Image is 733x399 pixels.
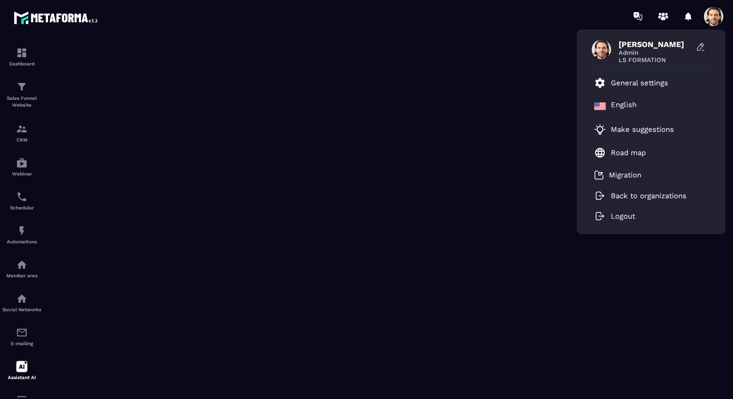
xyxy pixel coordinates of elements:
img: automations [16,157,28,169]
p: Back to organizations [611,192,686,200]
p: Logout [611,212,635,221]
img: scheduler [16,191,28,203]
span: Admin [619,49,691,56]
img: logo [14,9,101,27]
span: [PERSON_NAME] [619,40,691,49]
img: automations [16,225,28,237]
p: Sales Funnel Website [2,95,41,109]
p: Automations [2,239,41,244]
img: automations [16,259,28,271]
p: E-mailing [2,341,41,346]
a: formationformationCRM [2,116,41,150]
img: social-network [16,293,28,304]
span: LS FORMATION [619,56,691,64]
a: social-networksocial-networkSocial Networks [2,286,41,319]
p: Dashboard [2,61,41,66]
a: automationsautomationsMember area [2,252,41,286]
a: schedulerschedulerScheduler [2,184,41,218]
p: Assistant AI [2,375,41,380]
img: formation [16,47,28,59]
a: Back to organizations [594,192,686,200]
a: automationsautomationsAutomations [2,218,41,252]
p: Migration [609,171,641,179]
a: Road map [594,147,646,159]
a: Make suggestions [594,124,696,135]
p: CRM [2,137,41,143]
a: formationformationDashboard [2,40,41,74]
a: emailemailE-mailing [2,319,41,353]
p: English [611,100,637,112]
a: General settings [594,77,668,89]
img: email [16,327,28,338]
p: Social Networks [2,307,41,312]
img: formation [16,123,28,135]
p: Road map [611,148,646,157]
p: General settings [611,79,668,87]
a: formationformationSales Funnel Website [2,74,41,116]
p: Scheduler [2,205,41,210]
a: Migration [594,170,641,180]
p: Webinar [2,171,41,176]
p: Member area [2,273,41,278]
a: Assistant AI [2,353,41,387]
p: Make suggestions [611,125,674,134]
img: formation [16,81,28,93]
a: automationsautomationsWebinar [2,150,41,184]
